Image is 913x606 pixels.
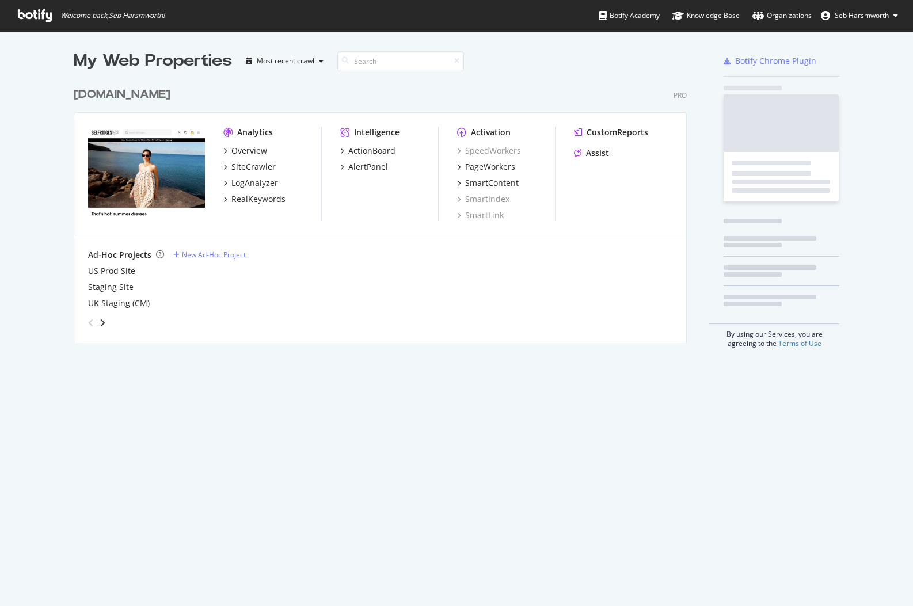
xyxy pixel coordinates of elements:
span: Seb Harsmworth [835,10,889,20]
a: SmartContent [457,177,519,189]
a: US Prod Site [88,265,135,277]
div: New Ad-Hoc Project [182,250,246,260]
button: Most recent crawl [241,52,328,70]
a: SmartLink [457,209,504,221]
a: New Ad-Hoc Project [173,250,246,260]
a: [DOMAIN_NAME] [74,86,175,103]
div: CustomReports [587,127,648,138]
a: Overview [223,145,267,157]
input: Search [337,51,464,71]
a: Assist [574,147,609,159]
div: Ad-Hoc Projects [88,249,151,261]
a: SmartIndex [457,193,509,205]
a: SiteCrawler [223,161,276,173]
div: [DOMAIN_NAME] [74,86,170,103]
div: Intelligence [354,127,400,138]
a: LogAnalyzer [223,177,278,189]
button: Seb Harsmworth [812,6,907,25]
div: ActionBoard [348,145,395,157]
div: Most recent crawl [257,58,314,64]
a: Botify Chrome Plugin [724,55,816,67]
div: Activation [471,127,511,138]
div: Botify Academy [599,10,660,21]
div: LogAnalyzer [231,177,278,189]
div: SmartContent [465,177,519,189]
div: angle-left [83,314,98,332]
img: www.selfridges.com [88,127,205,220]
div: Botify Chrome Plugin [735,55,816,67]
a: ActionBoard [340,145,395,157]
div: By using our Services, you are agreeing to the [709,323,839,348]
a: Terms of Use [778,338,821,348]
a: Staging Site [88,281,134,293]
a: AlertPanel [340,161,388,173]
div: Analytics [237,127,273,138]
a: RealKeywords [223,193,286,205]
a: SpeedWorkers [457,145,521,157]
a: CustomReports [574,127,648,138]
div: grid [74,73,696,343]
a: UK Staging (CM) [88,298,150,309]
div: RealKeywords [231,193,286,205]
div: Assist [586,147,609,159]
div: PageWorkers [465,161,515,173]
div: Pro [674,90,687,100]
div: Organizations [752,10,812,21]
a: PageWorkers [457,161,515,173]
div: Knowledge Base [672,10,740,21]
div: My Web Properties [74,49,232,73]
div: SiteCrawler [231,161,276,173]
div: AlertPanel [348,161,388,173]
span: Welcome back, Seb Harsmworth ! [60,11,165,20]
div: Overview [231,145,267,157]
div: angle-right [98,317,106,329]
